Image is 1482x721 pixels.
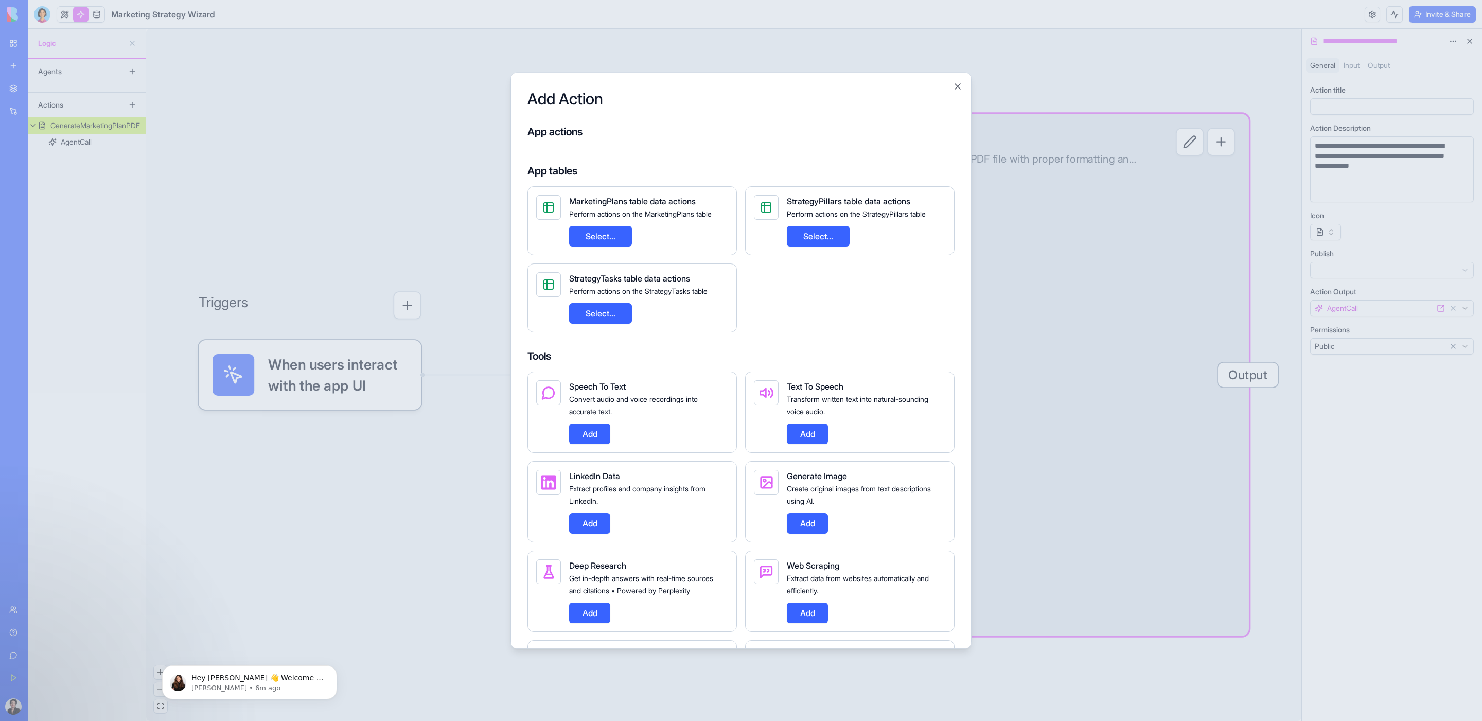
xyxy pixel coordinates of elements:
span: Create original images from text descriptions using AI. [787,484,931,505]
span: Perform actions on the MarketingPlans table [569,209,712,218]
h2: Add Action [527,89,955,108]
button: Select... [569,303,632,323]
button: Add [569,602,610,623]
iframe: Intercom notifications message [147,644,352,716]
span: Convert audio and voice recordings into accurate text. [569,394,698,415]
span: Perform actions on the StrategyPillars table [787,209,926,218]
button: Add [569,513,610,533]
h4: Tools [527,348,955,363]
button: Add [787,602,828,623]
span: Transform written text into natural-sounding voice audio. [787,394,928,415]
button: Select... [569,225,632,246]
span: Extract profiles and company insights from LinkedIn. [569,484,705,505]
span: MarketingPlans table data actions [569,196,696,206]
button: Add [787,513,828,533]
span: LinkedIn Data [569,470,620,481]
span: Text To Speech [787,381,843,391]
button: Add [569,423,610,444]
span: StrategyPillars table data actions [787,196,910,206]
span: Get in-depth answers with real-time sources and citations • Powered by Perplexity [569,573,713,594]
h4: App tables [527,163,955,178]
span: Web Scraping [787,560,839,570]
span: Extract data from websites automatically and efficiently. [787,573,929,594]
button: Add [787,423,828,444]
span: Deep Research [569,560,626,570]
span: Speech To Text [569,381,626,391]
span: Perform actions on the StrategyTasks table [569,286,708,295]
h4: App actions [527,124,955,138]
span: Generate Image [787,470,847,481]
button: Select... [787,225,850,246]
span: StrategyTasks table data actions [569,273,690,283]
